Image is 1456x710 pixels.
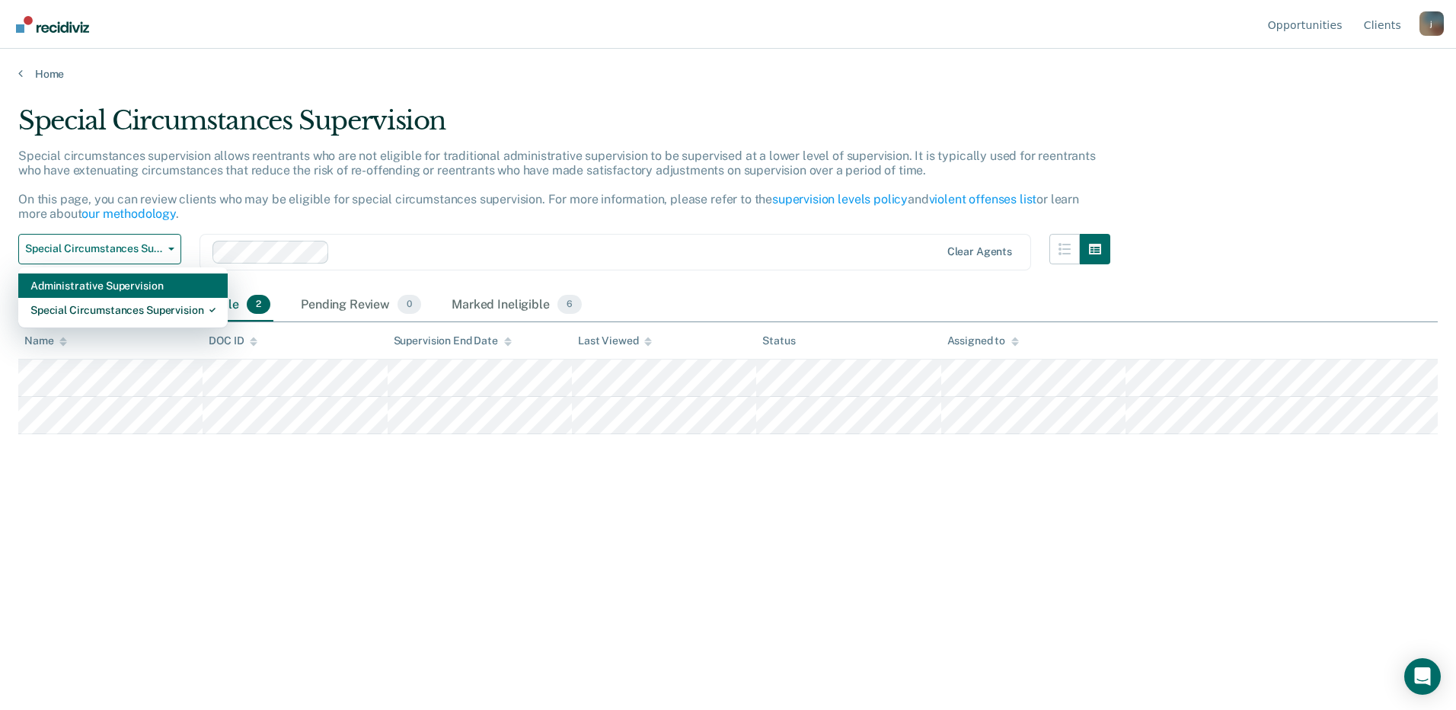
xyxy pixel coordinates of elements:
[929,192,1037,206] a: violent offenses list
[578,334,652,347] div: Last Viewed
[209,334,257,347] div: DOC ID
[1404,658,1441,695] div: Open Intercom Messenger
[24,334,67,347] div: Name
[398,295,421,315] span: 0
[30,298,216,322] div: Special Circumstances Supervision
[1419,11,1444,36] div: j
[947,334,1019,347] div: Assigned to
[449,289,585,322] div: Marked Ineligible6
[947,245,1012,258] div: Clear agents
[298,289,424,322] div: Pending Review0
[557,295,582,315] span: 6
[30,273,216,298] div: Administrative Supervision
[247,295,270,315] span: 2
[1419,11,1444,36] button: Profile dropdown button
[18,267,228,328] div: Dropdown Menu
[18,67,1438,81] a: Home
[81,206,176,221] a: our methodology
[18,234,181,264] button: Special Circumstances Supervision
[394,334,512,347] div: Supervision End Date
[25,242,162,255] span: Special Circumstances Supervision
[16,16,89,33] img: Recidiviz
[18,149,1096,222] p: Special circumstances supervision allows reentrants who are not eligible for traditional administ...
[772,192,908,206] a: supervision levels policy
[762,334,795,347] div: Status
[18,105,1110,149] div: Special Circumstances Supervision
